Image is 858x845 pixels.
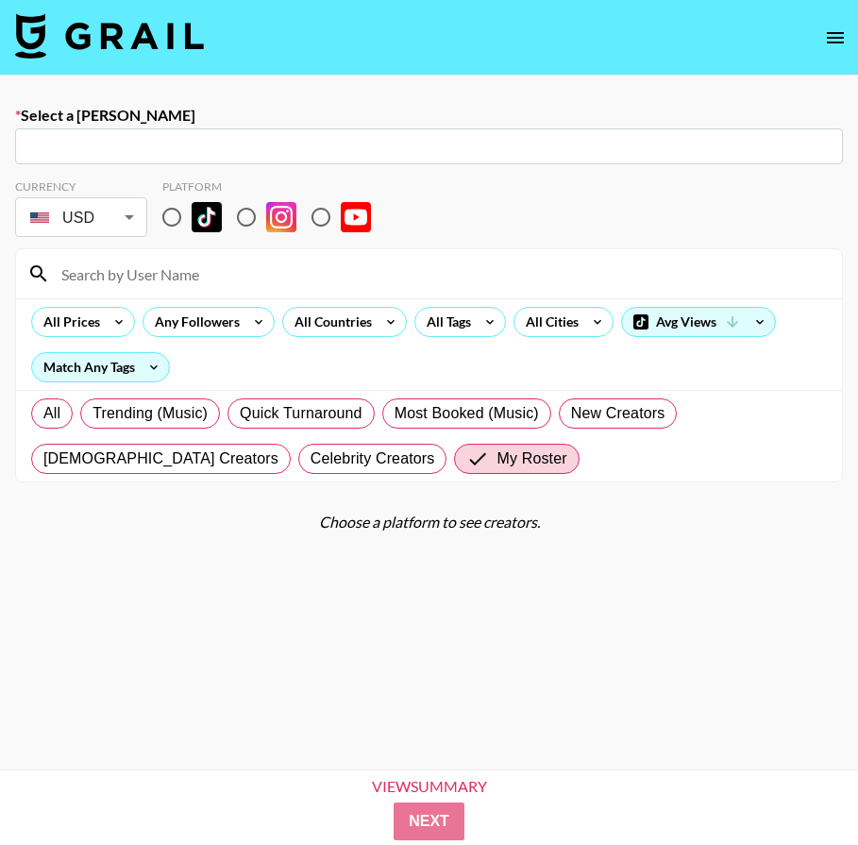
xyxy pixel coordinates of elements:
img: YouTube [341,202,371,232]
span: Most Booked (Music) [395,402,539,425]
div: All Cities [514,308,582,336]
div: View Summary [356,778,503,795]
img: Grail Talent [15,13,204,59]
label: Select a [PERSON_NAME] [15,106,843,125]
button: Next [394,803,464,840]
img: TikTok [192,202,222,232]
div: Currency [15,179,147,194]
div: All Prices [32,308,104,336]
span: Trending (Music) [93,402,208,425]
span: All [43,402,60,425]
div: Avg Views [622,308,775,336]
div: All Tags [415,308,475,336]
div: USD [19,201,143,234]
span: New Creators [571,402,665,425]
div: Match Any Tags [32,353,169,381]
input: Search by User Name [50,259,831,289]
div: Platform [162,179,386,194]
div: Any Followers [143,308,244,336]
img: Instagram [266,202,296,232]
span: Quick Turnaround [240,402,362,425]
span: [DEMOGRAPHIC_DATA] Creators [43,448,278,470]
div: Choose a platform to see creators. [15,513,843,532]
button: open drawer [816,19,854,57]
div: All Countries [283,308,376,336]
span: My Roster [496,448,566,470]
span: Celebrity Creators [311,448,435,470]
